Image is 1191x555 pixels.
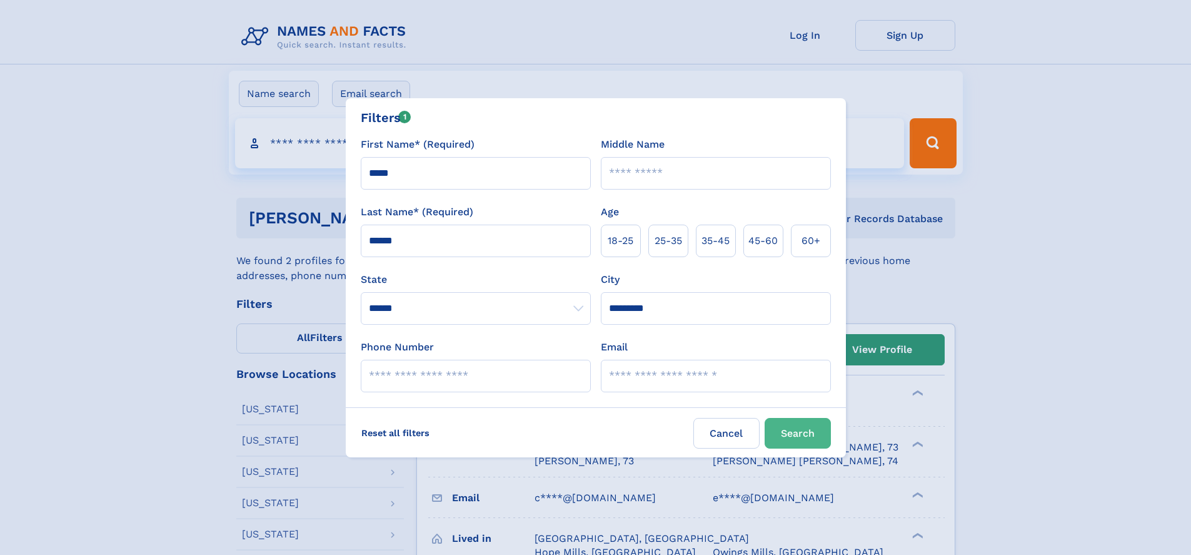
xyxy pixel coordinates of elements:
[601,137,665,152] label: Middle Name
[802,233,820,248] span: 60+
[601,272,620,287] label: City
[765,418,831,449] button: Search
[655,233,682,248] span: 25‑35
[601,205,619,220] label: Age
[748,233,778,248] span: 45‑60
[701,233,730,248] span: 35‑45
[361,137,475,152] label: First Name* (Required)
[361,205,473,220] label: Last Name* (Required)
[361,108,411,127] div: Filters
[361,272,591,287] label: State
[601,340,628,355] label: Email
[361,340,434,355] label: Phone Number
[693,418,760,449] label: Cancel
[608,233,633,248] span: 18‑25
[353,418,438,448] label: Reset all filters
